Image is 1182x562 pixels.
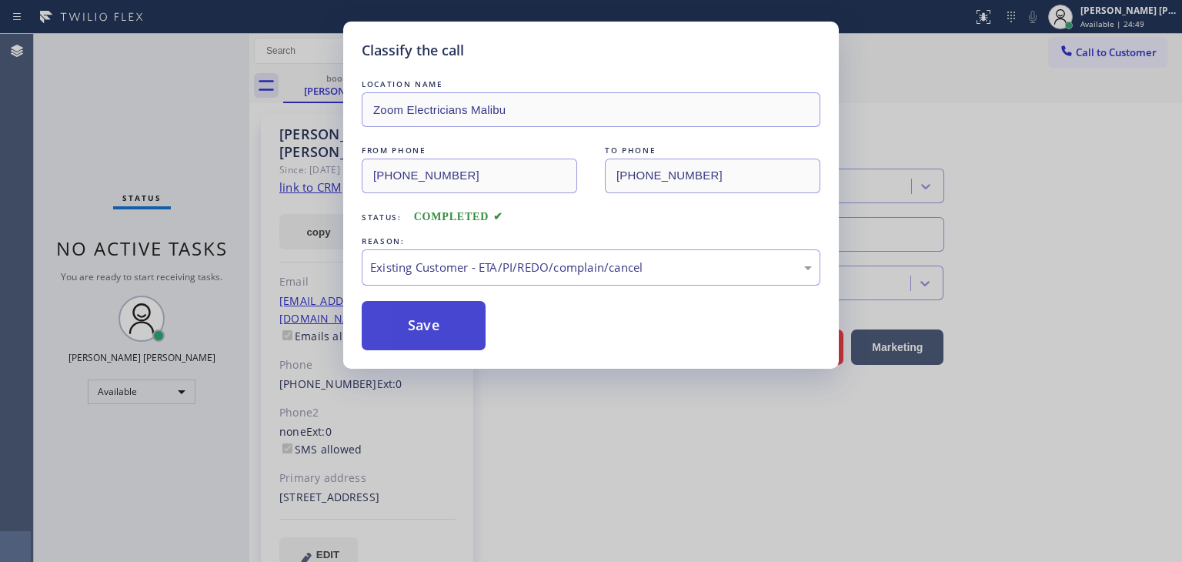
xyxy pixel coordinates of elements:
[414,211,503,222] span: COMPLETED
[362,40,464,61] h5: Classify the call
[362,212,402,222] span: Status:
[362,142,577,159] div: FROM PHONE
[362,301,486,350] button: Save
[362,233,820,249] div: REASON:
[362,76,820,92] div: LOCATION NAME
[370,259,812,276] div: Existing Customer - ETA/PI/REDO/complain/cancel
[362,159,577,193] input: From phone
[605,159,820,193] input: To phone
[605,142,820,159] div: TO PHONE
